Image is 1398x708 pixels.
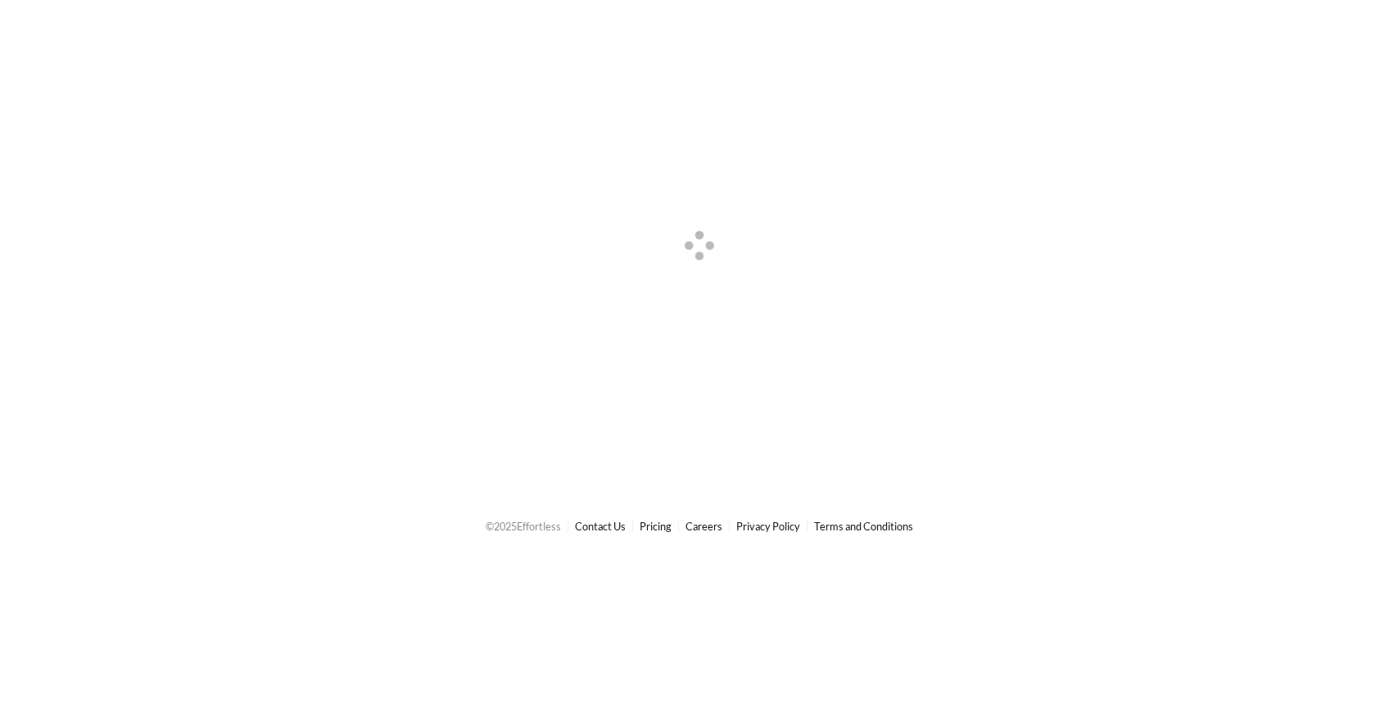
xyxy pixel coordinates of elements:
span: © 2025 Effortless [486,520,561,533]
a: Contact Us [575,520,626,533]
a: Careers [685,520,722,533]
a: Pricing [640,520,672,533]
a: Privacy Policy [736,520,800,533]
a: Terms and Conditions [814,520,913,533]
